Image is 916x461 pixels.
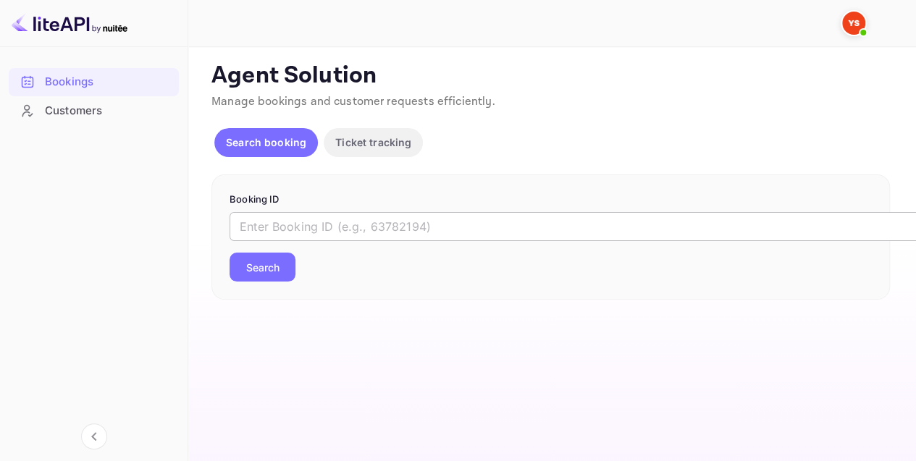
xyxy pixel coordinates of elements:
[211,62,890,90] p: Agent Solution
[335,135,411,150] p: Ticket tracking
[226,135,306,150] p: Search booking
[9,68,179,96] div: Bookings
[211,94,495,109] span: Manage bookings and customer requests efficiently.
[230,193,872,207] p: Booking ID
[9,97,179,125] div: Customers
[230,253,295,282] button: Search
[45,103,172,119] div: Customers
[12,12,127,35] img: LiteAPI logo
[81,423,107,449] button: Collapse navigation
[842,12,865,35] img: Yandex Support
[9,68,179,95] a: Bookings
[9,97,179,124] a: Customers
[45,74,172,90] div: Bookings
